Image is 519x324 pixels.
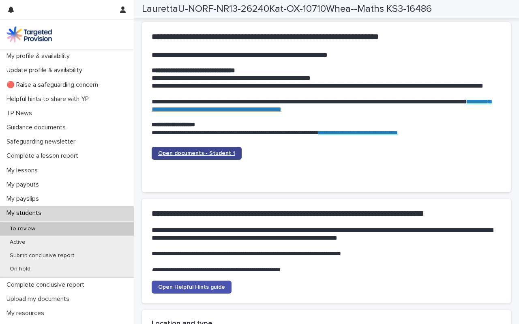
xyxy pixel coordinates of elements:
p: Submit conclusive report [3,252,81,259]
p: Complete a lesson report [3,152,85,160]
span: Open documents - Student 1 [158,150,235,156]
p: My students [3,209,48,217]
p: My profile & availability [3,52,76,60]
p: On hold [3,266,37,273]
h2: LaurettaU-NORF-NR13-26240Kat-OX-10710Whea--Maths KS3-16486 [142,3,432,15]
a: Open Helpful Hints guide [152,281,232,294]
p: Active [3,239,32,246]
p: To review [3,225,42,232]
p: Complete conclusive report [3,281,91,289]
p: Update profile & availability [3,67,89,74]
p: Upload my documents [3,295,76,303]
p: Safeguarding newsletter [3,138,82,146]
a: Open documents - Student 1 [152,147,242,160]
p: My resources [3,309,51,317]
p: My payouts [3,181,45,189]
p: TP News [3,109,39,117]
p: 🔴 Raise a safeguarding concern [3,81,105,89]
p: Guidance documents [3,124,72,131]
img: M5nRWzHhSzIhMunXDL62 [6,26,52,43]
p: Helpful hints to share with YP [3,95,95,103]
p: My payslips [3,195,45,203]
p: My lessons [3,167,44,174]
span: Open Helpful Hints guide [158,284,225,290]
